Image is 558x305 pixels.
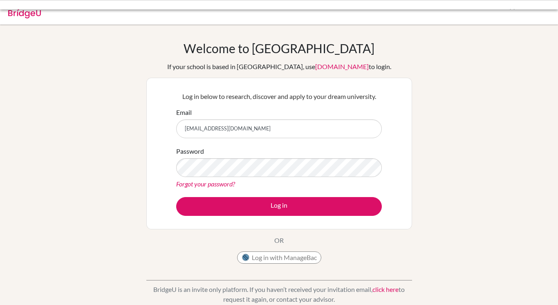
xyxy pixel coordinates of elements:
[176,180,235,188] a: Forgot your password?
[167,62,391,72] div: If your school is based in [GEOGRAPHIC_DATA], use to login.
[274,235,284,245] p: OR
[184,41,374,56] h1: Welcome to [GEOGRAPHIC_DATA]
[8,5,41,18] img: Bridge-U
[146,285,412,304] p: BridgeU is an invite only platform. If you haven’t received your invitation email, to request it ...
[176,197,382,216] button: Log in
[176,146,204,156] label: Password
[315,63,369,70] a: [DOMAIN_NAME]
[42,7,394,16] div: Invalid email or password.
[176,92,382,101] p: Log in below to research, discover and apply to your dream university.
[372,285,399,293] a: click here
[176,108,192,117] label: Email
[237,251,321,264] button: Log in with ManageBac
